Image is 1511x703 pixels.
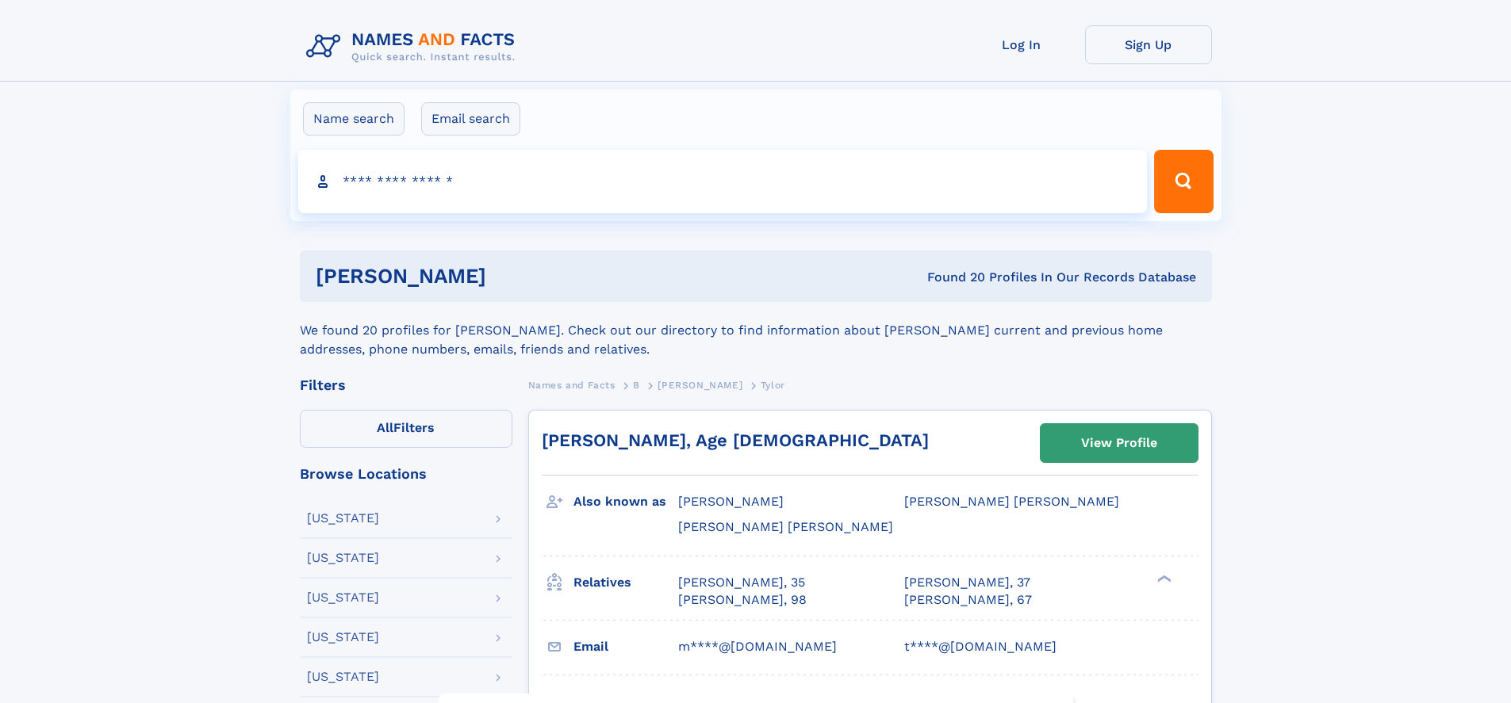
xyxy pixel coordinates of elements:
div: [US_STATE] [307,552,379,564]
a: [PERSON_NAME], 67 [904,591,1032,609]
div: Found 20 Profiles In Our Records Database [707,269,1196,286]
a: [PERSON_NAME], 35 [678,574,805,591]
div: [US_STATE] [307,671,379,683]
a: B [633,375,640,395]
h3: Relatives [573,569,678,596]
div: ❯ [1153,573,1172,583]
div: Browse Locations [300,467,512,481]
h3: Also known as [573,488,678,515]
div: [US_STATE] [307,631,379,644]
div: [US_STATE] [307,591,379,604]
label: Email search [421,102,520,136]
label: Filters [300,410,512,448]
a: Names and Facts [528,375,616,395]
label: Name search [303,102,405,136]
img: Logo Names and Facts [300,25,528,68]
span: B [633,380,640,391]
input: search input [298,150,1148,213]
a: Log In [958,25,1085,64]
a: [PERSON_NAME], Age [DEMOGRAPHIC_DATA] [542,430,929,450]
button: Search Button [1154,150,1213,213]
a: [PERSON_NAME], 37 [904,574,1030,591]
span: [PERSON_NAME] [PERSON_NAME] [678,519,893,534]
div: [US_STATE] [307,512,379,525]
h3: Email [573,633,678,660]
span: [PERSON_NAME] [PERSON_NAME] [904,494,1119,509]
a: [PERSON_NAME], 98 [678,591,807,609]
div: We found 20 profiles for [PERSON_NAME]. Check out our directory to find information about [PERSON... [300,302,1212,359]
span: All [377,420,393,435]
div: Filters [300,378,512,392]
span: Tylor [761,380,785,391]
h1: [PERSON_NAME] [316,266,707,286]
a: Sign Up [1085,25,1212,64]
span: [PERSON_NAME] [678,494,784,509]
a: View Profile [1041,424,1198,462]
span: [PERSON_NAME] [658,380,742,391]
a: [PERSON_NAME] [658,375,742,395]
div: View Profile [1081,425,1157,461]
